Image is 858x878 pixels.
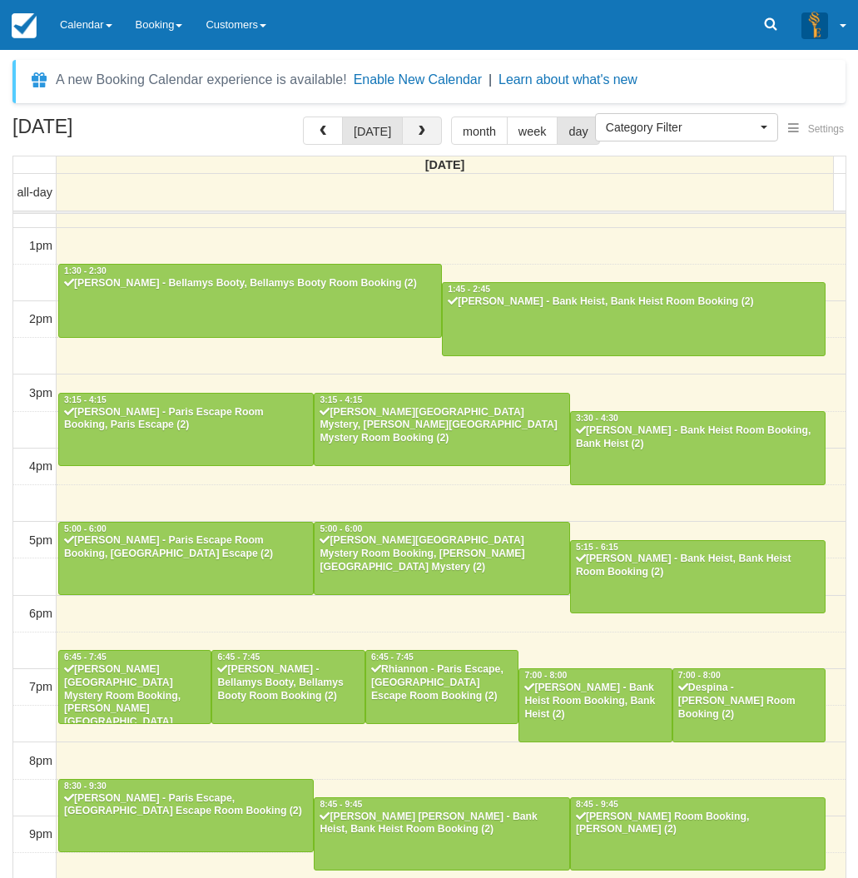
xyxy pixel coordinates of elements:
div: [PERSON_NAME] Room Booking, [PERSON_NAME] (2) [575,811,821,837]
span: 8:45 - 9:45 [320,800,362,809]
span: 8:45 - 9:45 [576,800,618,809]
span: 5:00 - 6:00 [64,524,107,533]
span: 6:45 - 7:45 [64,652,107,662]
a: Learn about what's new [498,72,637,87]
span: 9pm [29,827,52,841]
a: 1:30 - 2:30[PERSON_NAME] - Bellamys Booty, Bellamys Booty Room Booking (2) [58,264,442,337]
button: day [557,117,599,145]
span: 6pm [29,607,52,620]
span: 8pm [29,754,52,767]
a: 5:15 - 6:15[PERSON_NAME] - Bank Heist, Bank Heist Room Booking (2) [570,540,826,613]
a: 8:45 - 9:45[PERSON_NAME] [PERSON_NAME] - Bank Heist, Bank Heist Room Booking (2) [314,797,569,871]
span: 7pm [29,680,52,693]
img: A3 [801,12,828,38]
a: 3:30 - 4:30[PERSON_NAME] - Bank Heist Room Booking, Bank Heist (2) [570,411,826,484]
span: 7:00 - 8:00 [524,671,567,680]
span: 6:45 - 7:45 [371,652,414,662]
a: 6:45 - 7:45[PERSON_NAME] - Bellamys Booty, Bellamys Booty Room Booking (2) [211,650,365,723]
span: 3:15 - 4:15 [64,395,107,404]
span: [DATE] [425,158,465,171]
span: | [489,72,492,87]
span: 3:15 - 4:15 [320,395,362,404]
div: [PERSON_NAME] - Bank Heist, Bank Heist Room Booking (2) [447,295,821,309]
a: 3:15 - 4:15[PERSON_NAME] - Paris Escape Room Booking, Paris Escape (2) [58,393,314,466]
div: Rhiannon - Paris Escape, [GEOGRAPHIC_DATA] Escape Room Booking (2) [370,663,513,703]
div: A new Booking Calendar experience is available! [56,70,347,90]
span: 5:00 - 6:00 [320,524,362,533]
button: Enable New Calendar [354,72,482,88]
a: 8:30 - 9:30[PERSON_NAME] - Paris Escape, [GEOGRAPHIC_DATA] Escape Room Booking (2) [58,779,314,852]
span: 6:45 - 7:45 [217,652,260,662]
div: [PERSON_NAME][GEOGRAPHIC_DATA] Mystery, [PERSON_NAME][GEOGRAPHIC_DATA] Mystery Room Booking (2) [319,406,564,446]
a: 6:45 - 7:45Rhiannon - Paris Escape, [GEOGRAPHIC_DATA] Escape Room Booking (2) [365,650,518,723]
span: Category Filter [606,119,756,136]
div: [PERSON_NAME] - Bank Heist Room Booking, Bank Heist (2) [523,682,667,722]
div: [PERSON_NAME] - Paris Escape Room Booking, [GEOGRAPHIC_DATA] Escape (2) [63,534,309,561]
a: 5:00 - 6:00[PERSON_NAME][GEOGRAPHIC_DATA] Mystery Room Booking, [PERSON_NAME][GEOGRAPHIC_DATA] My... [314,522,569,595]
span: Settings [808,123,844,135]
div: Despina - [PERSON_NAME] Room Booking (2) [677,682,821,722]
button: month [451,117,508,145]
span: 1:45 - 2:45 [448,285,490,294]
span: 3:30 - 4:30 [576,414,618,423]
a: 7:00 - 8:00[PERSON_NAME] - Bank Heist Room Booking, Bank Heist (2) [518,668,672,742]
img: checkfront-main-nav-mini-logo.png [12,13,37,38]
span: 7:00 - 8:00 [678,671,721,680]
div: [PERSON_NAME] - Bellamys Booty, Bellamys Booty Room Booking (2) [63,277,437,290]
div: [PERSON_NAME][GEOGRAPHIC_DATA] Mystery Room Booking, [PERSON_NAME][GEOGRAPHIC_DATA] Mystery (2) [63,663,206,742]
a: 8:45 - 9:45[PERSON_NAME] Room Booking, [PERSON_NAME] (2) [570,797,826,871]
div: [PERSON_NAME] - Bank Heist, Bank Heist Room Booking (2) [575,553,821,579]
span: 4pm [29,459,52,473]
span: 5pm [29,533,52,547]
a: 5:00 - 6:00[PERSON_NAME] - Paris Escape Room Booking, [GEOGRAPHIC_DATA] Escape (2) [58,522,314,595]
div: [PERSON_NAME] - Paris Escape, [GEOGRAPHIC_DATA] Escape Room Booking (2) [63,792,309,819]
a: 3:15 - 4:15[PERSON_NAME][GEOGRAPHIC_DATA] Mystery, [PERSON_NAME][GEOGRAPHIC_DATA] Mystery Room Bo... [314,393,569,466]
span: 1:30 - 2:30 [64,266,107,275]
button: [DATE] [342,117,403,145]
div: [PERSON_NAME][GEOGRAPHIC_DATA] Mystery Room Booking, [PERSON_NAME][GEOGRAPHIC_DATA] Mystery (2) [319,534,564,574]
a: 1:45 - 2:45[PERSON_NAME] - Bank Heist, Bank Heist Room Booking (2) [442,282,826,355]
a: 6:45 - 7:45[PERSON_NAME][GEOGRAPHIC_DATA] Mystery Room Booking, [PERSON_NAME][GEOGRAPHIC_DATA] My... [58,650,211,723]
span: 5:15 - 6:15 [576,543,618,552]
span: all-day [17,186,52,199]
span: 8:30 - 9:30 [64,781,107,791]
button: Category Filter [595,113,778,141]
span: 3pm [29,386,52,399]
h2: [DATE] [12,117,223,147]
div: [PERSON_NAME] - Bank Heist Room Booking, Bank Heist (2) [575,424,821,451]
div: [PERSON_NAME] - Bellamys Booty, Bellamys Booty Room Booking (2) [216,663,360,703]
span: 1pm [29,239,52,252]
span: 2pm [29,312,52,325]
a: 7:00 - 8:00Despina - [PERSON_NAME] Room Booking (2) [672,668,826,742]
div: [PERSON_NAME] - Paris Escape Room Booking, Paris Escape (2) [63,406,309,433]
button: week [507,117,558,145]
button: Settings [778,117,854,141]
div: [PERSON_NAME] [PERSON_NAME] - Bank Heist, Bank Heist Room Booking (2) [319,811,564,837]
